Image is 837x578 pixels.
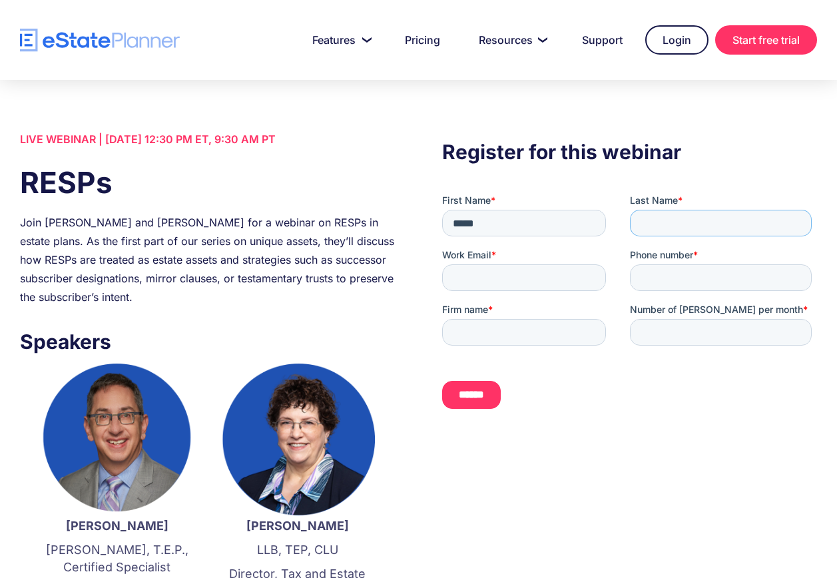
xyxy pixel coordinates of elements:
[442,194,817,432] iframe: Form 0
[463,27,559,53] a: Resources
[20,162,395,203] h1: RESPs
[220,541,374,559] p: LLB, TEP, CLU
[20,213,395,306] div: Join [PERSON_NAME] and [PERSON_NAME] for a webinar on RESPs in estate plans. As the first part of...
[715,25,817,55] a: Start free trial
[20,130,395,148] div: LIVE WEBINAR | [DATE] 12:30 PM ET, 9:30 AM PT
[20,29,180,52] a: home
[66,519,168,533] strong: [PERSON_NAME]
[20,326,395,357] h3: Speakers
[246,519,349,533] strong: [PERSON_NAME]
[442,137,817,167] h3: Register for this webinar
[566,27,639,53] a: Support
[389,27,456,53] a: Pricing
[296,27,382,53] a: Features
[645,25,708,55] a: Login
